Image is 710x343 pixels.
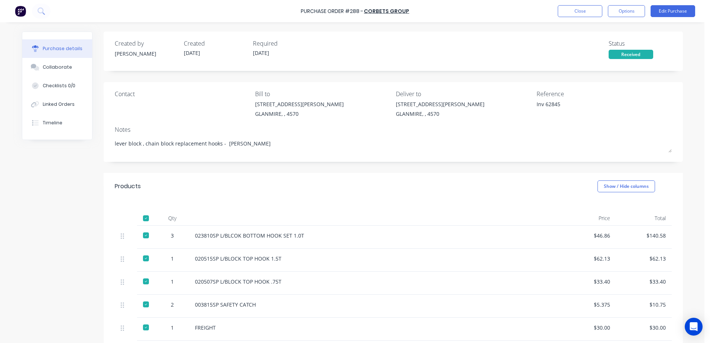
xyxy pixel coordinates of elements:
[396,89,531,98] div: Deliver to
[115,39,178,48] div: Created by
[115,125,672,134] div: Notes
[364,7,409,15] a: Corbets Group
[622,232,666,239] div: $140.58
[43,101,75,108] div: Linked Orders
[162,232,183,239] div: 3
[43,120,62,126] div: Timeline
[609,50,653,59] div: Received
[566,324,610,331] div: $30.00
[43,45,82,52] div: Purchase details
[566,301,610,308] div: $5.375
[622,278,666,285] div: $33.40
[558,5,602,17] button: Close
[115,182,141,191] div: Products
[22,58,92,76] button: Collaborate
[566,278,610,285] div: $33.40
[622,324,666,331] div: $30.00
[22,39,92,58] button: Purchase details
[195,278,554,285] div: 020507SP L/BLOCK TOP HOOK .75T
[609,39,672,48] div: Status
[255,100,344,108] div: [STREET_ADDRESS][PERSON_NAME]
[195,301,554,308] div: 003815SP SAFETY CATCH
[156,211,189,226] div: Qty
[255,110,344,118] div: GLANMIRE, , 4570
[115,89,250,98] div: Contact
[622,301,666,308] div: $10.75
[255,89,390,98] div: Bill to
[43,82,75,89] div: Checklists 0/0
[115,136,672,153] textarea: lever block , chain block replacement hooks - [PERSON_NAME]
[253,39,316,48] div: Required
[651,5,695,17] button: Edit Purchase
[622,255,666,262] div: $62.13
[162,324,183,331] div: 1
[560,211,616,226] div: Price
[396,100,485,108] div: [STREET_ADDRESS][PERSON_NAME]
[162,255,183,262] div: 1
[396,110,485,118] div: GLANMIRE, , 4570
[685,318,703,336] div: Open Intercom Messenger
[22,95,92,114] button: Linked Orders
[184,39,247,48] div: Created
[195,324,554,331] div: FREIGHT
[162,278,183,285] div: 1
[597,180,655,192] button: Show / Hide columns
[537,89,672,98] div: Reference
[22,76,92,95] button: Checklists 0/0
[537,100,629,117] textarea: Inv 62845
[162,301,183,308] div: 2
[608,5,645,17] button: Options
[195,232,554,239] div: 023810SP L/BLCOK BOTTOM HOOK SET 1.0T
[301,7,363,15] div: Purchase Order #288 -
[566,232,610,239] div: $46.86
[616,211,672,226] div: Total
[43,64,72,71] div: Collaborate
[566,255,610,262] div: $62.13
[22,114,92,132] button: Timeline
[15,6,26,17] img: Factory
[195,255,554,262] div: 020515SP L/BLOCK TOP HOOK 1.5T
[115,50,178,58] div: [PERSON_NAME]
